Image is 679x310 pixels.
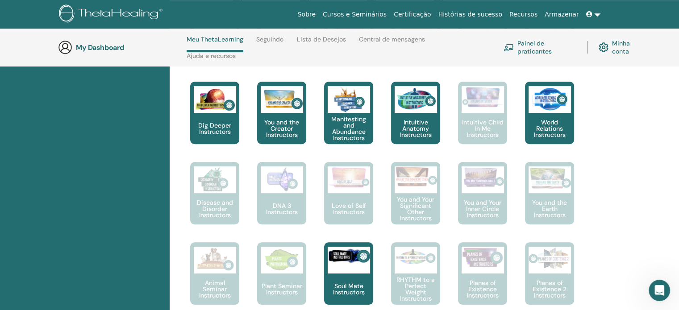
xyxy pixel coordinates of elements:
a: Sobre [294,6,319,23]
button: Start recording [57,235,64,242]
div: and . [14,59,139,68]
div: Profile image for ThetaHealing [25,5,40,19]
img: You and Your Inner Circle Instructors [462,166,504,188]
img: World Relations Instructors [529,86,571,113]
a: Practitioner and Instructor Webinars [14,82,122,98]
a: Cursos e Seminários [319,6,390,23]
button: Selecionador de GIF [28,235,35,242]
img: Planes of Existence Instructors [462,247,504,269]
a: Intuitive Child In Me Instructors Intuitive Child In Me Instructors [458,82,507,162]
a: Disease and Disorder Instructors Disease and Disorder Instructors [190,162,239,242]
p: Dig Deeper Instructors [190,122,239,135]
a: You and the Creator Instructors You and the Creator Instructors [257,82,306,162]
textarea: Envie uma mensagem... [8,216,171,231]
div: Love and Gratitude [14,138,139,147]
p: Planes of Existence Instructors [458,280,507,298]
img: logo.png [59,4,166,25]
img: Manifesting and Abundance Instructors [328,86,370,113]
img: Intuitive Anatomy Instructors [395,86,437,113]
img: Intuitive Child In Me Instructors [462,86,504,108]
a: Ajuda e recursos [187,52,236,66]
a: Certificação [390,6,434,23]
p: Disease and Disorder Instructors [190,199,239,218]
p: World Relations Instructors [525,119,574,138]
div: we have monthly to stay connected and help you on you on your path and you can always reach out t... [14,73,139,134]
button: Selecionador de Emoji [14,235,21,242]
p: You and the Earth Instructors [525,199,574,218]
img: Plant Seminar Instructors [261,247,303,273]
img: Animal Seminar Instructors [194,247,236,273]
a: Practitioner Seminars here [14,38,139,54]
p: You and Your Inner Circle Instructors [458,199,507,218]
p: You and Your Significant Other Instructors [391,196,440,221]
p: Animal Seminar Instructors [190,280,239,298]
img: You and the Earth Instructors [529,166,571,190]
a: Armazenar [541,6,582,23]
img: Love of Self Instructors [328,166,370,188]
a: Meu ThetaLearning [187,36,243,52]
img: You and Your Significant Other Instructors [395,166,437,186]
a: Intuitive Anatomy Instructors Intuitive Anatomy Instructors [391,82,440,162]
p: Plant Seminar Instructors [257,283,306,295]
img: DNA 3 Instructors [261,166,303,193]
img: Planes of Existence 2 Instructors [529,247,571,270]
img: RHYTHM to a Perfect Weight Instructors [395,247,437,268]
img: cog.svg [599,40,608,54]
img: You and the Creator Instructors [261,86,303,113]
a: DNA 3 Instructors DNA 3 Instructors [257,162,306,242]
div: You can search for [14,37,139,55]
h3: My Dashboard [76,43,165,52]
div: ThetaHealing Headquarters [14,152,139,161]
a: [EMAIL_ADDRESS][DOMAIN_NAME] [14,117,100,133]
a: World Relations Instructors World Relations Instructors [525,82,574,162]
a: You and the Earth Instructors You and the Earth Instructors [525,162,574,242]
p: You and the Creator Instructors [257,119,306,138]
p: Manifesting and Abundance Instructors [324,116,373,141]
p: Intuitive Child In Me Instructors [458,119,507,138]
a: Recursos [506,6,541,23]
button: go back [6,4,23,21]
a: Central de mensagens [359,36,425,50]
a: Dig Deeper Instructors Dig Deeper Instructors [190,82,239,162]
iframe: Intercom live chat [649,280,670,301]
a: Manifesting and Abundance Instructors Manifesting and Abundance Instructors [324,82,373,162]
img: generic-user-icon.jpg [58,40,72,54]
a: Painel de praticantes [504,37,576,57]
p: Soul Mate Instructors [324,283,373,295]
p: Planes of Existence 2 Instructors [525,280,574,298]
p: RHYTHM to a Perfect Weight Instructors [391,277,440,302]
img: Soul Mate Instructors [328,247,370,265]
a: You and Your Inner Circle Instructors You and Your Inner Circle Instructors [458,162,507,242]
a: Love of Self Instructors Love of Self Instructors [324,162,373,242]
a: Instructor Seminars here [26,60,104,67]
a: You and Your Significant Other Instructors You and Your Significant Other Instructors [391,162,440,242]
a: Histórias de sucesso [435,6,506,23]
button: Upload do anexo [42,235,50,242]
img: chalkboard-teacher.svg [504,44,514,51]
button: Início [140,4,157,21]
b: Remember [14,73,52,80]
a: Minha conta [599,37,646,57]
a: Lista de Desejos [297,36,346,50]
p: Love of Self Instructors [324,203,373,215]
p: Intuitive Anatomy Instructors [391,119,440,138]
a: Seguindo [256,36,283,50]
p: Ativo(a) há 21h [43,11,88,20]
p: DNA 3 Instructors [257,203,306,215]
h1: ThetaHealing [43,4,90,11]
img: Dig Deeper Instructors [194,86,236,113]
img: Disease and Disorder Instructors [194,166,236,193]
button: Enviar uma mensagem [153,231,167,245]
div: Fechar [157,4,173,20]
